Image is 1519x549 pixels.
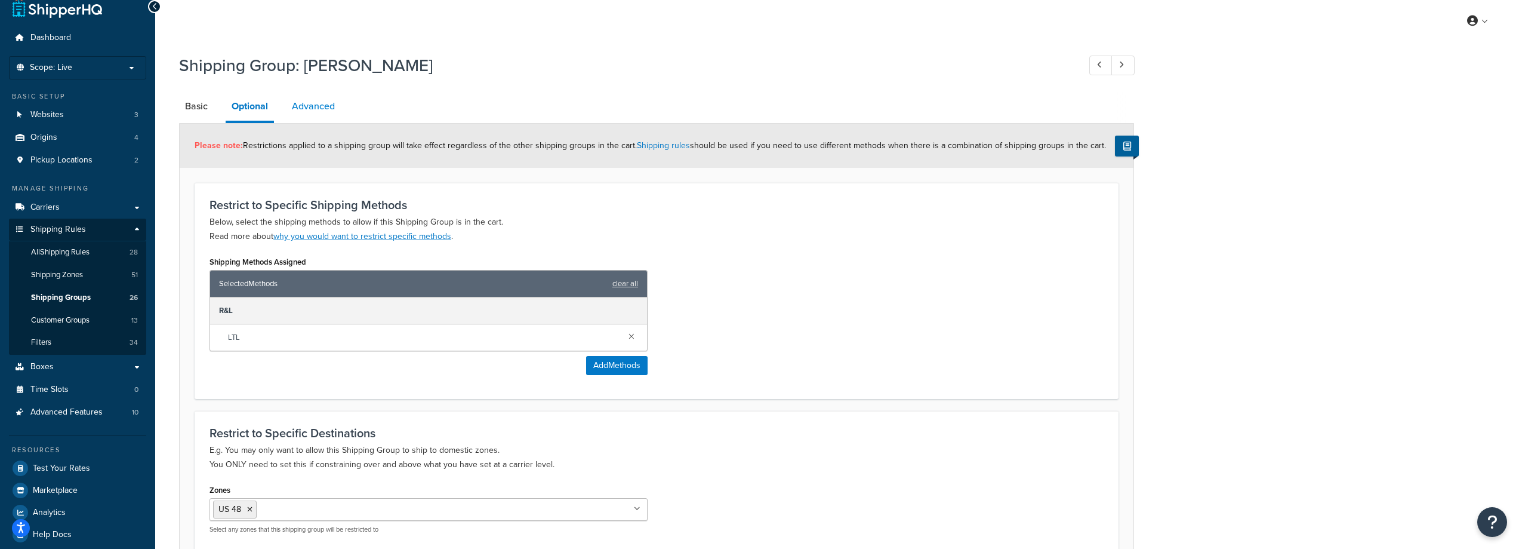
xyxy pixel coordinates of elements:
[31,247,90,257] span: All Shipping Rules
[9,524,146,545] a: Help Docs
[209,443,1104,472] p: E.g. You may only want to allow this Shipping Group to ship to domestic zones. You ONLY need to s...
[209,257,306,266] label: Shipping Methods Assigned
[586,356,648,375] button: AddMethods
[218,503,241,516] span: US 48
[228,329,619,346] span: LTL
[1115,136,1139,157] button: Show Help Docs
[9,149,146,171] a: Pickup Locations2
[9,104,146,126] a: Websites3
[9,379,146,401] a: Time Slots0
[209,215,1104,244] p: Below, select the shipping methods to allow if this Shipping Group is in the cart. Read more about .
[9,332,146,354] li: Filters
[9,309,146,332] a: Customer Groups13
[209,525,648,534] p: Select any zones that this shipping group will be restricted to
[9,241,146,263] a: AllShipping Rules28
[30,407,103,418] span: Advanced Features
[286,92,341,121] a: Advanced
[30,385,69,395] span: Time Slots
[9,127,146,149] a: Origins4
[9,401,146,424] a: Advanced Features10
[195,139,1106,152] span: Restrictions applied to a shipping group will take effect regardless of the other shipping groups...
[134,155,138,165] span: 2
[31,338,51,348] span: Filters
[30,63,72,73] span: Scope: Live
[9,379,146,401] li: Time Slots
[9,445,146,455] div: Resources
[1111,56,1135,75] a: Next Record
[130,247,138,257] span: 28
[9,332,146,354] a: Filters34
[9,104,146,126] li: Websites
[30,133,57,143] span: Origins
[30,33,71,43] span: Dashboard
[9,356,146,378] a: Boxes
[134,110,138,120] span: 3
[209,427,1104,440] h3: Restrict to Specific Destinations
[209,486,230,495] label: Zones
[9,480,146,501] a: Marketplace
[33,486,78,496] span: Marketplace
[9,458,146,479] a: Test Your Rates
[9,149,146,171] li: Pickup Locations
[1477,507,1507,537] button: Open Resource Center
[9,287,146,309] li: Shipping Groups
[134,385,138,395] span: 0
[226,92,274,123] a: Optional
[9,401,146,424] li: Advanced Features
[9,219,146,355] li: Shipping Rules
[31,270,83,280] span: Shipping Zones
[9,219,146,241] a: Shipping Rules
[9,264,146,286] li: Shipping Zones
[131,315,138,326] span: 13
[637,139,690,152] a: Shipping rules
[273,230,451,243] a: why you would want to restrict specific methods
[9,197,146,219] a: Carriers
[130,293,138,303] span: 26
[30,203,60,213] span: Carriers
[195,139,243,152] strong: Please note:
[9,264,146,286] a: Shipping Zones51
[210,297,647,324] div: R&L
[612,275,638,292] a: clear all
[9,502,146,523] a: Analytics
[30,155,93,165] span: Pickup Locations
[9,287,146,309] a: Shipping Groups26
[9,309,146,332] li: Customer Groups
[9,91,146,102] div: Basic Setup
[1089,56,1113,75] a: Previous Record
[30,225,86,235] span: Shipping Rules
[9,27,146,49] a: Dashboard
[179,54,1067,77] h1: Shipping Group: [PERSON_NAME]
[179,92,214,121] a: Basic
[132,407,138,418] span: 10
[131,270,138,280] span: 51
[30,362,54,372] span: Boxes
[33,464,90,474] span: Test Your Rates
[30,110,64,120] span: Websites
[134,133,138,143] span: 4
[130,338,138,348] span: 34
[33,508,66,518] span: Analytics
[33,530,72,540] span: Help Docs
[31,315,90,326] span: Customer Groups
[209,198,1104,211] h3: Restrict to Specific Shipping Methods
[219,275,606,292] span: Selected Methods
[9,127,146,149] li: Origins
[31,293,91,303] span: Shipping Groups
[9,183,146,194] div: Manage Shipping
